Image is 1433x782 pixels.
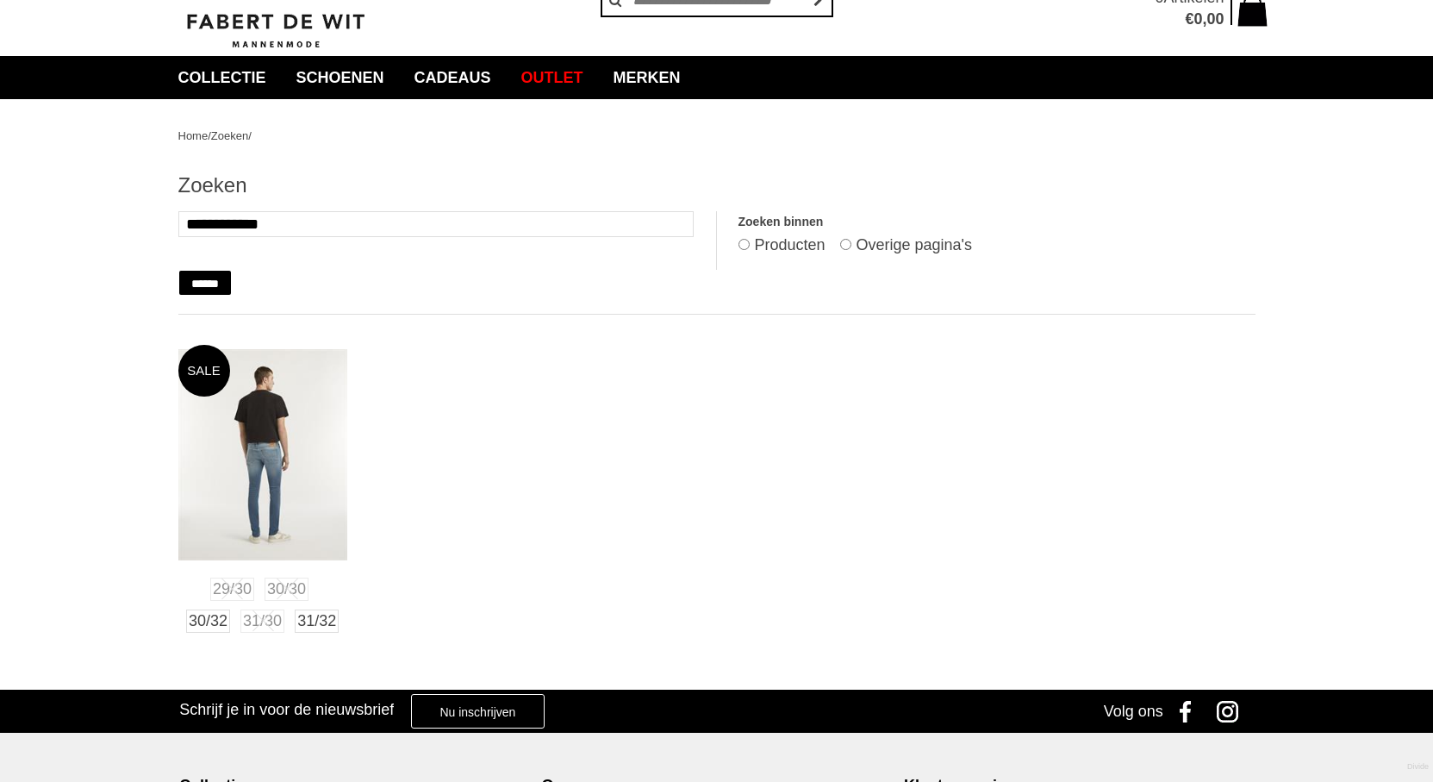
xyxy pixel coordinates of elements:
[178,172,1255,198] h1: Zoeken
[1168,690,1211,733] a: Facebook
[179,700,394,719] h3: Schrijf je in voor de nieuwsbrief
[178,129,209,142] a: Home
[601,56,694,99] a: Merken
[208,129,211,142] span: /
[738,211,1255,233] label: Zoeken binnen
[1185,10,1193,28] span: €
[1407,756,1429,778] a: Divide
[1206,10,1224,28] span: 00
[1202,10,1206,28] span: ,
[211,129,248,142] a: Zoeken
[754,236,825,253] label: Producten
[283,56,397,99] a: Schoenen
[857,236,973,253] label: Overige pagina's
[248,129,252,142] span: /
[508,56,596,99] a: Outlet
[178,349,347,560] img: DENHAM Bolt vwc Jeans
[1211,690,1254,733] a: Instagram
[402,56,504,99] a: Cadeaus
[1104,690,1163,733] div: Volg ons
[295,610,339,633] a: 31/32
[186,610,230,633] a: 30/32
[1193,10,1202,28] span: 0
[165,56,279,99] a: collectie
[411,694,544,729] a: Nu inschrijven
